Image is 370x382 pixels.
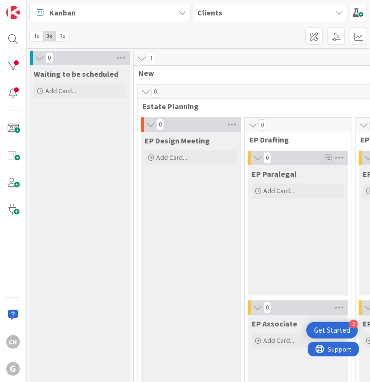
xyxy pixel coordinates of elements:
span: Add Card... [45,86,76,95]
span: Add Card... [156,153,187,162]
span: 0 [263,152,271,164]
span: 0 [263,302,271,313]
span: 0 [259,119,266,131]
img: Visit kanbanzone.com [6,6,20,19]
span: Waiting to be scheduled [34,69,118,79]
span: EP Associate [252,319,297,328]
span: EP Design Meeting [145,136,210,145]
div: Get Started [314,325,350,335]
b: Clients [197,8,222,17]
span: EP Paralegal [252,169,297,179]
span: 1x [30,31,43,41]
span: 3x [56,31,69,41]
span: 0 [156,119,164,130]
span: 1 [148,53,155,64]
span: EP Drafting [249,135,340,144]
span: Kanban [49,7,76,18]
span: 2x [43,31,56,41]
span: Add Card... [263,186,294,195]
span: Add Card... [263,336,294,345]
div: G [6,362,20,376]
div: CN [6,335,20,349]
div: Open Get Started checklist, remaining modules: 2 [306,322,358,339]
div: 2 [349,320,358,328]
span: 0 [151,86,159,98]
span: Support [20,1,44,13]
span: 0 [45,52,53,64]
